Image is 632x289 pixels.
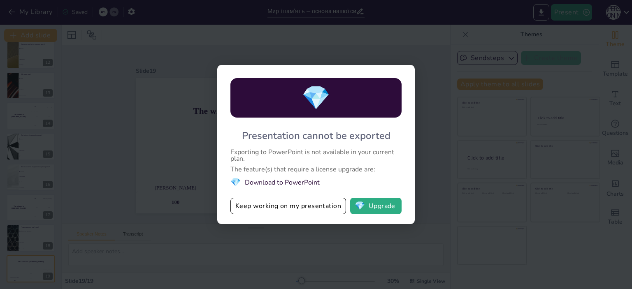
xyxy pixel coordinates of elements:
li: Download to PowerPoint [230,177,402,188]
div: Presentation cannot be exported [242,129,390,142]
span: diamond [230,177,241,188]
div: Exporting to PowerPoint is not available in your current plan. [230,149,402,162]
button: Keep working on my presentation [230,198,346,214]
span: diamond [355,202,365,210]
button: diamondUpgrade [350,198,402,214]
div: The feature(s) that require a license upgrade are: [230,166,402,173]
span: diamond [302,82,330,114]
